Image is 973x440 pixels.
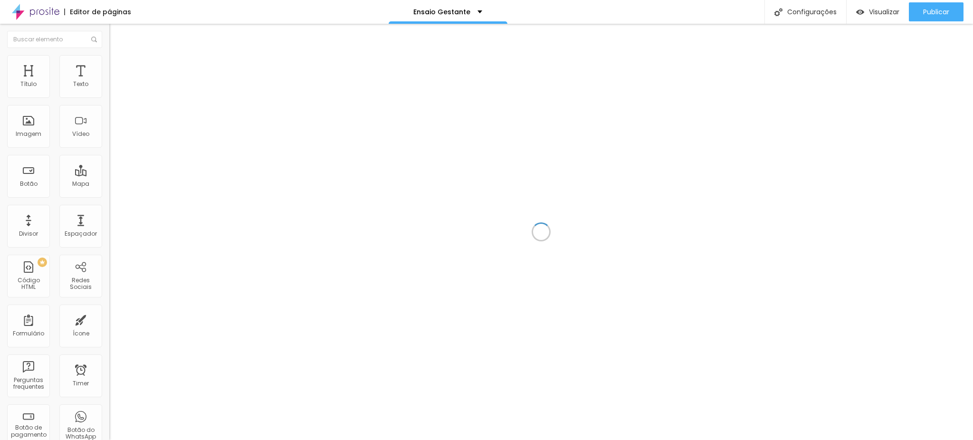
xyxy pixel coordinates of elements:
span: Visualizar [869,8,899,16]
div: Imagem [16,131,41,137]
img: view-1.svg [856,8,864,16]
div: Formulário [13,330,44,337]
div: Ícone [73,330,89,337]
p: Ensaio Gestante [413,9,470,15]
button: Visualizar [847,2,909,21]
div: Divisor [19,230,38,237]
div: Texto [73,81,88,87]
div: Botão [20,181,38,187]
div: Botão de pagamento [10,424,47,438]
button: Publicar [909,2,963,21]
div: Vídeo [72,131,89,137]
input: Buscar elemento [7,31,102,48]
img: Icone [774,8,782,16]
span: Publicar [923,8,949,16]
div: Título [20,81,37,87]
div: Timer [73,380,89,387]
div: Redes Sociais [62,277,99,291]
div: Espaçador [65,230,97,237]
div: Perguntas frequentes [10,377,47,391]
img: Icone [91,37,97,42]
div: Editor de páginas [64,9,131,15]
div: Código HTML [10,277,47,291]
div: Mapa [72,181,89,187]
